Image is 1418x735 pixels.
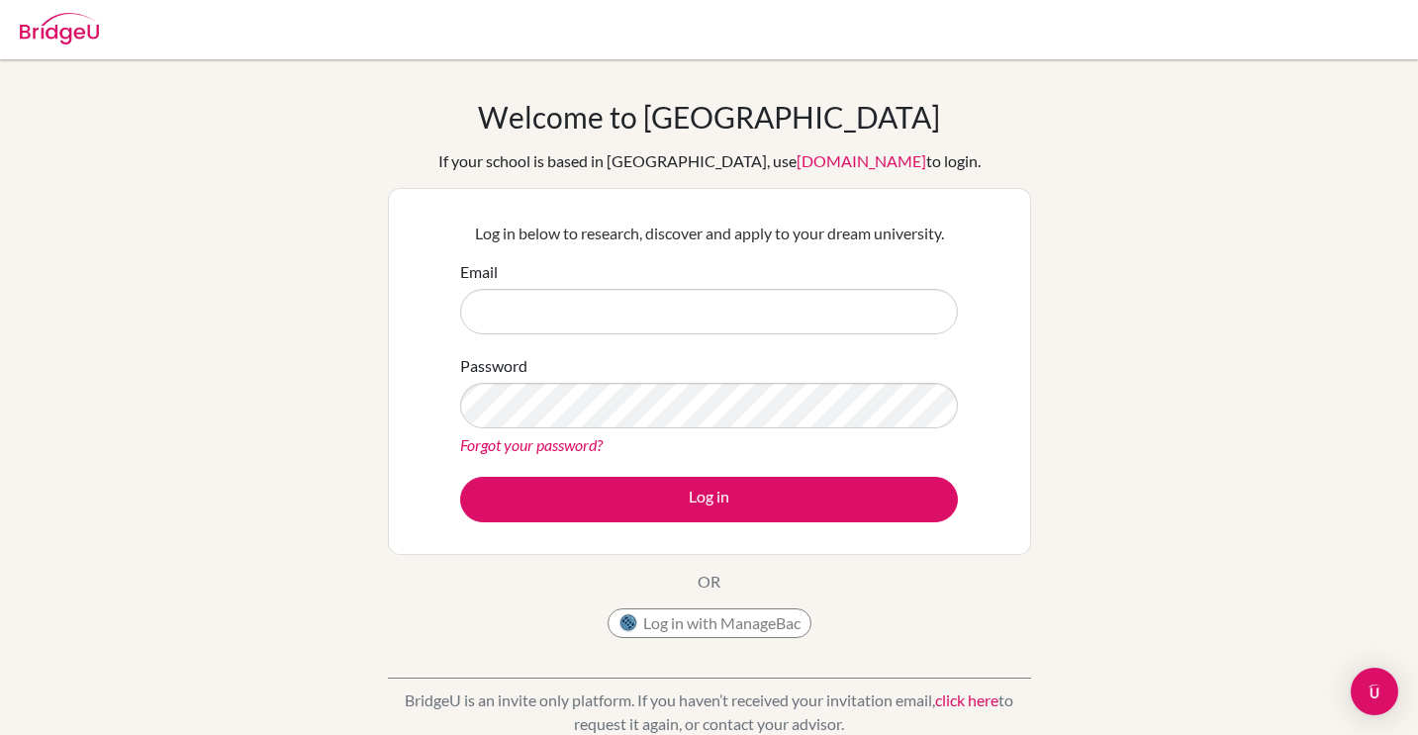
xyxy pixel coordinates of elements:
[797,151,926,170] a: [DOMAIN_NAME]
[20,13,99,45] img: Bridge-U
[698,570,720,594] p: OR
[608,608,811,638] button: Log in with ManageBac
[935,690,998,709] a: click here
[460,477,958,522] button: Log in
[438,149,981,173] div: If your school is based in [GEOGRAPHIC_DATA], use to login.
[460,354,527,378] label: Password
[460,222,958,245] p: Log in below to research, discover and apply to your dream university.
[478,99,940,135] h1: Welcome to [GEOGRAPHIC_DATA]
[460,260,498,284] label: Email
[1351,668,1398,715] div: Open Intercom Messenger
[460,435,603,454] a: Forgot your password?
